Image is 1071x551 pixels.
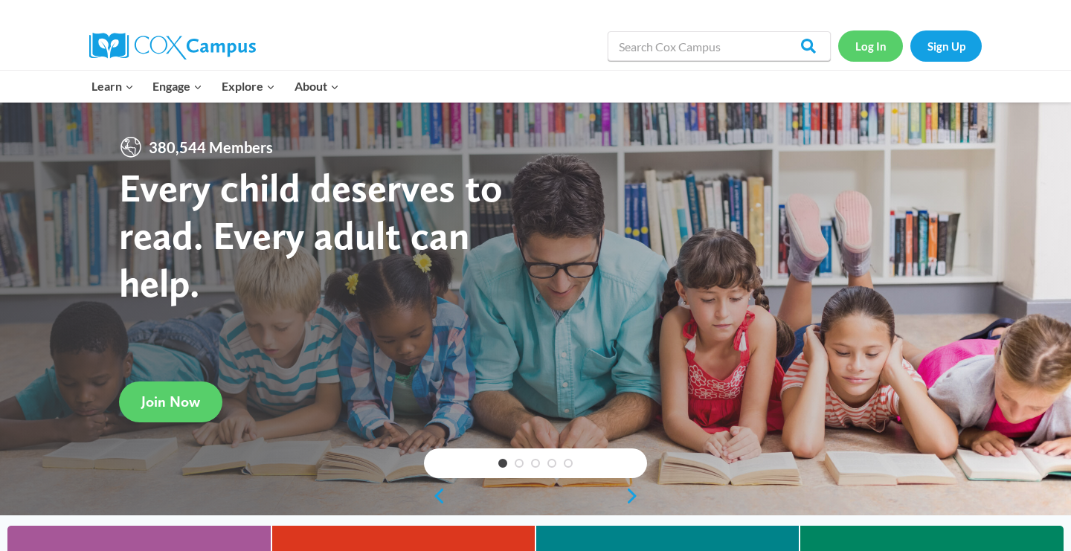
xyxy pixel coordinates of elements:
[285,71,349,102] button: Child menu of About
[515,459,524,468] a: 2
[424,487,446,505] a: previous
[608,31,831,61] input: Search Cox Campus
[910,30,982,61] a: Sign Up
[141,393,200,410] span: Join Now
[564,459,573,468] a: 5
[838,30,903,61] a: Log In
[82,71,144,102] button: Child menu of Learn
[547,459,556,468] a: 4
[119,164,503,306] strong: Every child deserves to read. Every adult can help.
[498,459,507,468] a: 1
[212,71,285,102] button: Child menu of Explore
[531,459,540,468] a: 3
[838,30,982,61] nav: Secondary Navigation
[119,381,222,422] a: Join Now
[143,135,279,159] span: 380,544 Members
[625,487,647,505] a: next
[89,33,256,59] img: Cox Campus
[144,71,213,102] button: Child menu of Engage
[82,71,348,102] nav: Primary Navigation
[424,481,647,511] div: content slider buttons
